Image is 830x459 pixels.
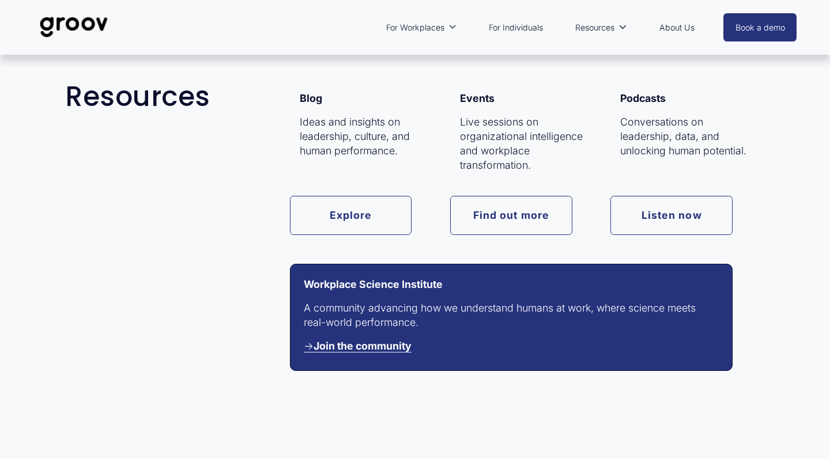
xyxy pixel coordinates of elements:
[460,115,594,172] p: Live sessions on organizational intelligence and workplace transformation.
[460,92,495,104] strong: Events
[575,20,614,35] span: Resources
[304,340,412,352] a: →Join the community
[304,340,412,352] span: →
[300,115,434,158] p: Ideas and insights on leadership, culture, and human performance.
[33,8,115,46] img: Groov | Unlock Human Potential at Work and in Life
[654,14,700,41] a: About Us
[450,196,572,235] a: Find out more
[610,196,733,235] a: Listen now
[620,115,754,158] p: Conversations on leadership, data, and unlocking human potential.
[304,278,443,290] strong: Workplace Science Institute
[380,14,462,41] a: folder dropdown
[314,340,412,352] strong: Join the community
[290,196,412,235] a: Explore
[620,92,666,104] strong: Podcasts
[723,13,797,41] a: Book a demo
[483,14,549,41] a: For Individuals
[569,14,632,41] a: folder dropdown
[386,20,444,35] span: For Workplaces
[65,82,315,112] h2: Resources
[304,302,699,328] span: A community advancing how we understand humans at work, where science meets real-world performance.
